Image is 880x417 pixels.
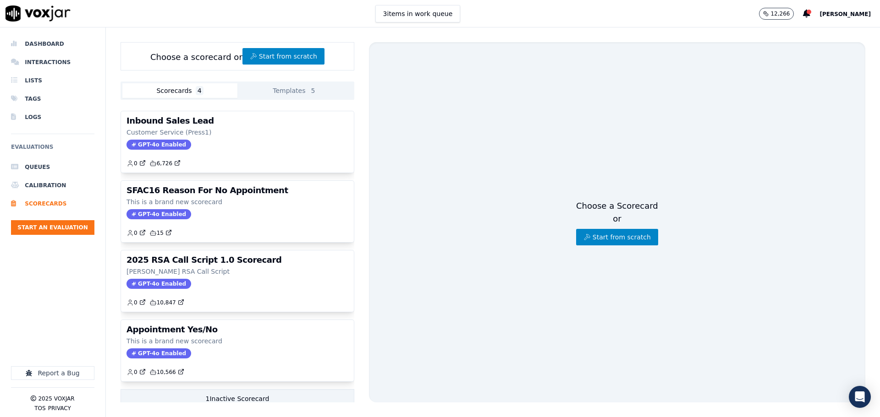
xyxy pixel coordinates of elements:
button: 0 [126,299,149,306]
h3: Inbound Sales Lead [126,117,348,125]
button: 12,266 [759,8,803,20]
button: Scorecards [122,83,237,98]
p: [PERSON_NAME] RSA Call Script [126,267,348,276]
span: GPT-4o Enabled [126,348,191,358]
a: 0 [126,160,146,167]
button: 0 [126,160,149,167]
p: This is a brand new scorecard [126,336,348,346]
a: Interactions [11,53,94,71]
h6: Evaluations [11,141,94,158]
button: Start from scratch [576,229,658,245]
button: TOS [34,405,45,412]
button: 3items in work queue [375,5,461,22]
span: 4 [196,86,203,95]
button: Privacy [48,405,71,412]
button: Start an Evaluation [11,220,94,235]
h3: 2025 RSA Call Script 1.0 Scorecard [126,256,348,264]
p: Customer Service (Press1) [126,128,348,137]
div: Choose a Scorecard or [576,200,658,245]
span: GPT-4o Enabled [126,209,191,219]
label: 1 Inactive Scorecard [206,395,269,402]
button: Start from scratch [242,48,324,65]
a: 0 [126,229,146,237]
span: 5 [309,86,317,95]
a: 6,726 [149,160,181,167]
a: 0 [126,368,146,376]
button: [PERSON_NAME] [819,8,880,19]
a: Lists [11,71,94,90]
a: 10,566 [149,368,184,376]
div: Open Intercom Messenger [849,386,871,408]
h3: SFAC16 Reason For No Appointment [126,186,348,195]
p: This is a brand new scorecard [126,197,348,206]
a: Tags [11,90,94,108]
a: 15 [149,229,172,237]
a: 10,847 [149,299,184,306]
button: 0 [126,368,149,376]
img: voxjar logo [5,5,71,22]
span: [PERSON_NAME] [819,11,871,17]
h3: Appointment Yes/No [126,325,348,334]
span: GPT-4o Enabled [126,279,191,289]
div: Choose a scorecard or [121,42,354,70]
span: GPT-4o Enabled [126,140,191,150]
a: Queues [11,158,94,176]
p: 2025 Voxjar [38,395,74,402]
button: Templates [237,83,352,98]
a: Logs [11,108,94,126]
a: 0 [126,299,146,306]
button: Report a Bug [11,366,94,380]
a: Calibration [11,176,94,195]
button: 12,266 [759,8,794,20]
button: 0 [126,229,149,237]
p: 12,266 [770,10,790,17]
a: Dashboard [11,35,94,53]
a: Scorecards [11,195,94,213]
